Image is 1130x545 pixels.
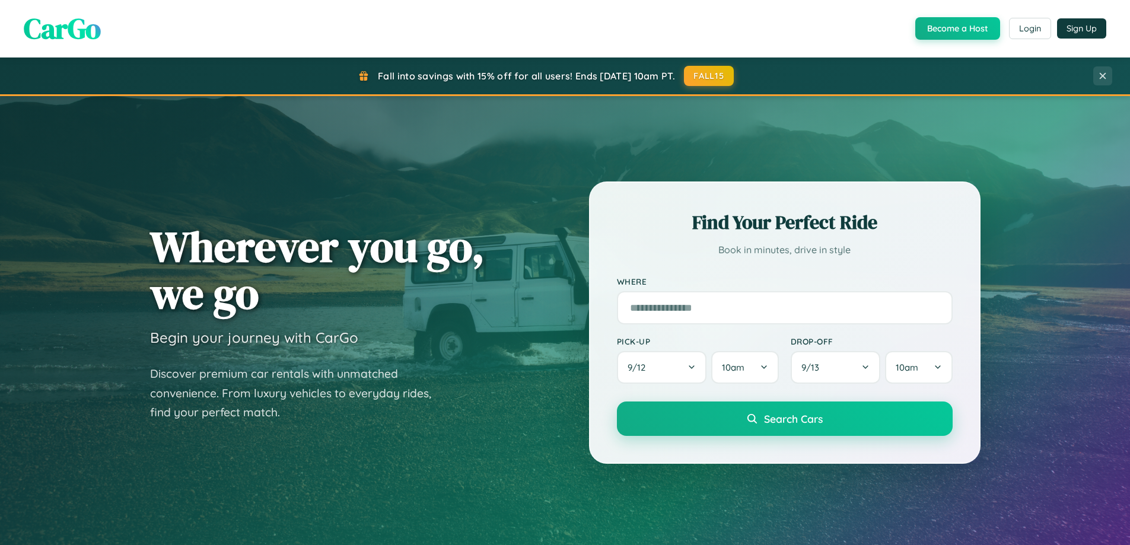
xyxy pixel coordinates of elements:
[801,362,825,373] span: 9 / 13
[1009,18,1051,39] button: Login
[764,412,823,425] span: Search Cars
[617,336,779,346] label: Pick-up
[722,362,744,373] span: 10am
[378,70,675,82] span: Fall into savings with 15% off for all users! Ends [DATE] 10am PT.
[150,223,485,317] h1: Wherever you go, we go
[791,336,953,346] label: Drop-off
[150,364,447,422] p: Discover premium car rentals with unmatched convenience. From luxury vehicles to everyday rides, ...
[617,401,953,436] button: Search Cars
[915,17,1000,40] button: Become a Host
[617,351,707,384] button: 9/12
[791,351,881,384] button: 9/13
[684,66,734,86] button: FALL15
[896,362,918,373] span: 10am
[24,9,101,48] span: CarGo
[150,329,358,346] h3: Begin your journey with CarGo
[885,351,952,384] button: 10am
[617,241,953,259] p: Book in minutes, drive in style
[1057,18,1106,39] button: Sign Up
[628,362,651,373] span: 9 / 12
[617,276,953,286] label: Where
[711,351,778,384] button: 10am
[617,209,953,235] h2: Find Your Perfect Ride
